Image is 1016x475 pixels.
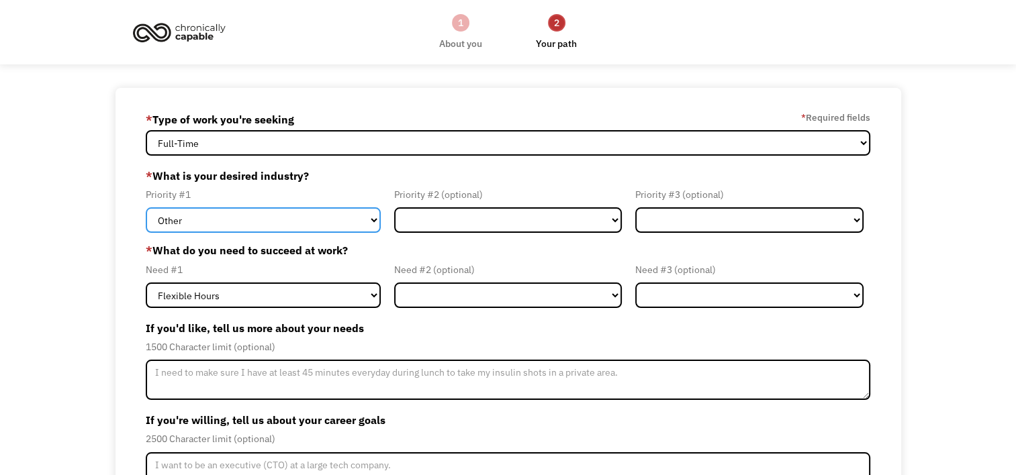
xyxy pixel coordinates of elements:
div: Need #2 (optional) [394,262,622,278]
div: Need #3 (optional) [635,262,864,278]
div: About you [439,36,482,52]
a: 1About you [439,13,482,52]
label: Type of work you're seeking [146,109,294,130]
div: 1 [452,14,469,32]
label: What do you need to succeed at work? [146,242,870,258]
img: Chronically Capable logo [129,17,230,47]
div: Priority #2 (optional) [394,187,622,203]
div: Need #1 [146,262,381,278]
label: What is your desired industry? [146,165,870,187]
div: 2500 Character limit (optional) [146,431,870,447]
a: 2Your path [536,13,577,52]
div: Priority #3 (optional) [635,187,864,203]
label: Required fields [801,109,870,125]
label: If you'd like, tell us more about your needs [146,317,870,339]
label: If you're willing, tell us about your career goals [146,409,870,431]
div: Priority #1 [146,187,381,203]
div: 2 [548,14,565,32]
div: 1500 Character limit (optional) [146,339,870,355]
div: Your path [536,36,577,52]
